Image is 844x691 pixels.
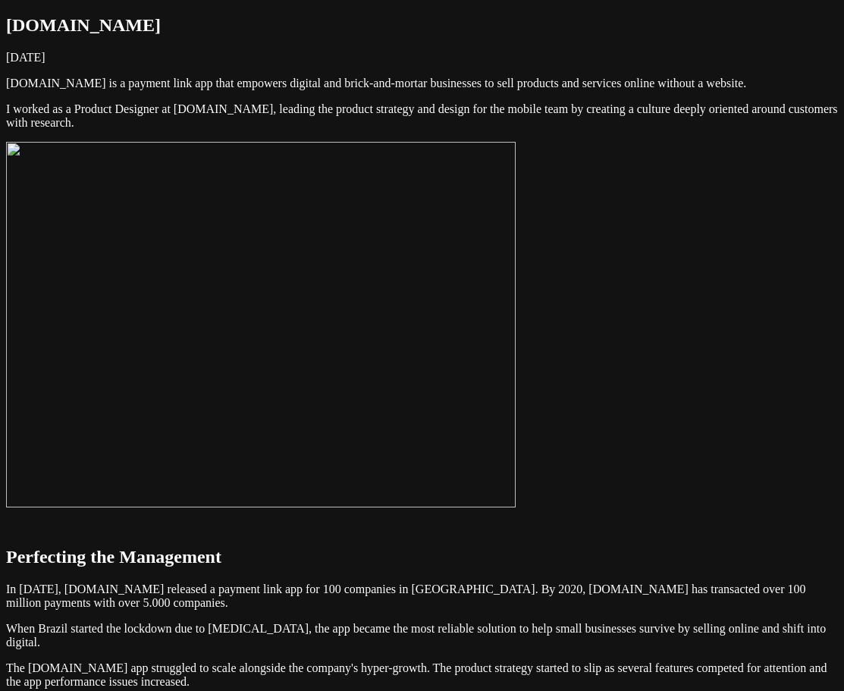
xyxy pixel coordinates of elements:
p: The [DOMAIN_NAME] app struggled to scale alongside the company's hyper-growth. The product strate... [6,661,838,689]
p: When Brazil started the lockdown due to [MEDICAL_DATA], the app became the most reliable solution... [6,622,838,649]
p: I worked as a Product Designer at [DOMAIN_NAME], leading the product strategy and design for the ... [6,102,838,130]
p: [DOMAIN_NAME] is a payment link app that empowers digital and brick-and-mortar businesses to sell... [6,77,838,90]
time: [DATE] [6,51,45,64]
h2: Perfecting the Management [6,547,838,567]
h1: [DOMAIN_NAME] [6,15,838,36]
p: In [DATE], [DOMAIN_NAME] released a payment link app for 100 companies in [GEOGRAPHIC_DATA]. By 2... [6,583,838,610]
